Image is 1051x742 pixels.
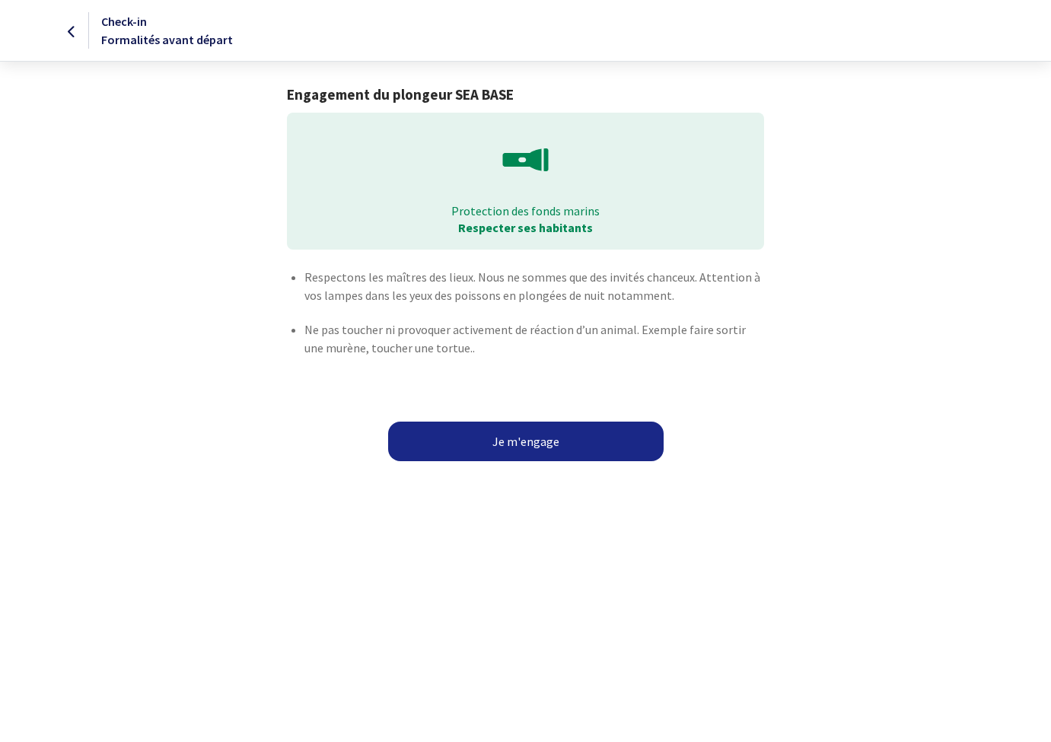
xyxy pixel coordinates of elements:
button: Je m'engage [388,422,664,461]
p: Protection des fonds marins [298,202,753,219]
h1: Engagement du plongeur SEA BASE [287,86,764,103]
p: Ne pas toucher ni provoquer activement de réaction d’un animal. Exemple faire sortir une murène, ... [304,320,764,357]
strong: Respecter ses habitants [458,220,593,235]
span: Check-in Formalités avant départ [101,14,233,47]
p: Respectons les maîtres des lieux. Nous ne sommes que des invités chanceux. Attention à vos lampes... [304,268,764,304]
